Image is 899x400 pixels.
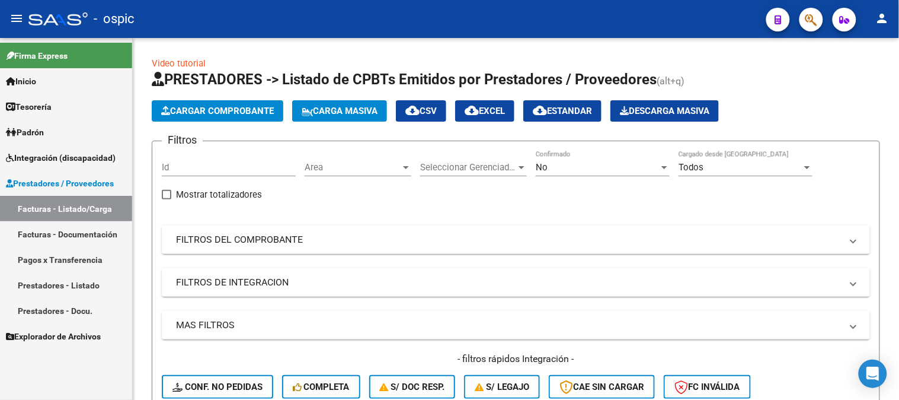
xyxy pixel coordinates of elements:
span: No [536,162,548,173]
span: - ospic [94,6,135,32]
span: Explorador de Archivos [6,330,101,343]
button: EXCEL [455,100,514,122]
app-download-masive: Descarga masiva de comprobantes (adjuntos) [610,100,719,122]
span: Prestadores / Proveedores [6,177,114,190]
button: CAE SIN CARGAR [549,375,655,399]
span: CSV [405,106,437,116]
h4: - filtros rápidos Integración - [162,353,870,366]
mat-icon: person [875,11,890,26]
mat-expansion-panel-header: MAS FILTROS [162,311,870,339]
span: Firma Express [6,49,68,62]
button: Conf. no pedidas [162,375,273,399]
span: Conf. no pedidas [172,382,263,392]
span: Descarga Masiva [620,106,709,116]
span: Area [305,162,401,173]
button: S/ legajo [464,375,540,399]
button: CSV [396,100,446,122]
span: EXCEL [465,106,505,116]
div: Open Intercom Messenger [859,360,887,388]
button: Carga Masiva [292,100,387,122]
span: Seleccionar Gerenciador [420,162,516,173]
mat-icon: cloud_download [405,103,420,118]
mat-expansion-panel-header: FILTROS DEL COMPROBANTE [162,226,870,254]
mat-icon: cloud_download [533,103,547,118]
span: Completa [293,382,350,392]
span: Padrón [6,126,44,139]
span: Carga Masiva [302,106,377,116]
span: S/ legajo [475,382,529,392]
mat-panel-title: MAS FILTROS [176,319,842,332]
span: Tesorería [6,100,52,113]
mat-panel-title: FILTROS DEL COMPROBANTE [176,233,842,246]
mat-panel-title: FILTROS DE INTEGRACION [176,276,842,289]
span: Todos [679,162,703,173]
mat-expansion-panel-header: FILTROS DE INTEGRACION [162,268,870,297]
span: Estandar [533,106,592,116]
span: FC Inválida [674,382,740,392]
span: (alt+q) [657,75,684,87]
a: Video tutorial [152,58,206,69]
button: S/ Doc Resp. [369,375,456,399]
button: Estandar [523,100,602,122]
button: FC Inválida [664,375,751,399]
span: Integración (discapacidad) [6,151,116,164]
span: S/ Doc Resp. [380,382,445,392]
span: PRESTADORES -> Listado de CPBTs Emitidos por Prestadores / Proveedores [152,71,657,88]
button: Completa [282,375,360,399]
span: Mostrar totalizadores [176,188,262,202]
button: Cargar Comprobante [152,100,283,122]
mat-icon: menu [9,11,24,26]
mat-icon: cloud_download [465,103,479,118]
button: Descarga Masiva [610,100,719,122]
span: CAE SIN CARGAR [559,382,644,392]
span: Cargar Comprobante [161,106,274,116]
h3: Filtros [162,132,203,148]
span: Inicio [6,75,36,88]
